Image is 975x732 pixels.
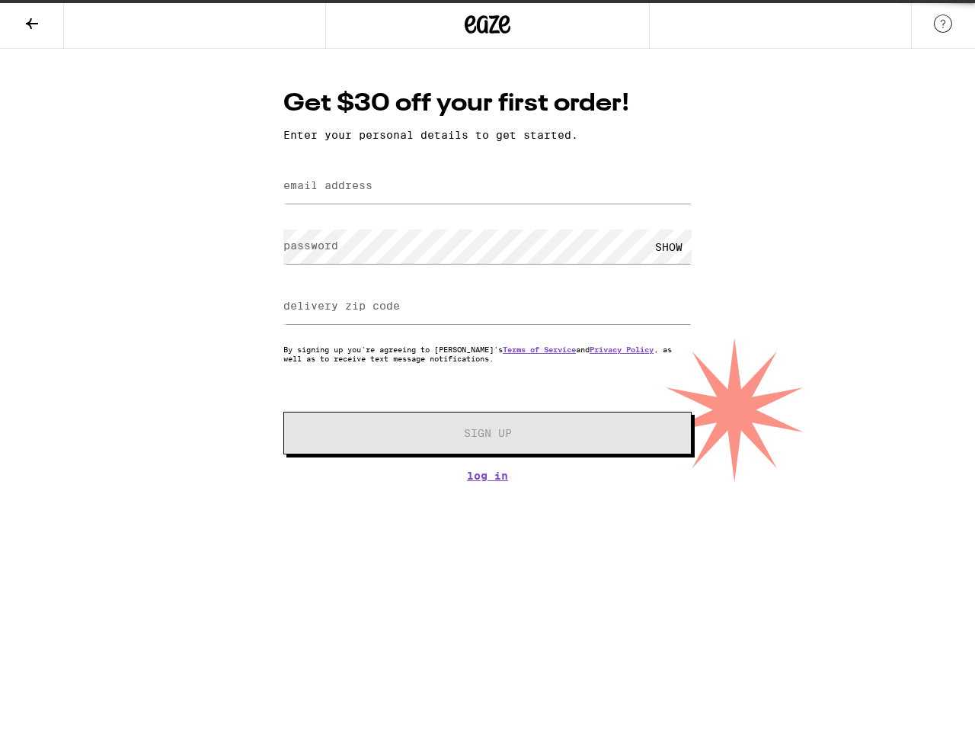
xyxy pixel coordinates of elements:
p: Enter your personal details to get started. [283,129,692,141]
a: Privacy Policy [590,345,654,354]
label: delivery zip code [283,300,400,312]
a: Terms of Service [503,345,576,354]
label: email address [283,179,372,191]
input: delivery zip code [283,290,692,324]
p: By signing up you're agreeing to [PERSON_NAME]'s and , as well as to receive text message notific... [283,345,692,363]
a: Log In [283,470,692,482]
span: Hi. Need any help? [9,11,110,23]
button: Sign Up [283,412,692,454]
input: email address [283,169,692,204]
label: password [283,239,338,252]
span: Sign Up [464,428,512,438]
h1: Get $30 off your first order! [283,87,692,121]
div: SHOW [646,230,692,264]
